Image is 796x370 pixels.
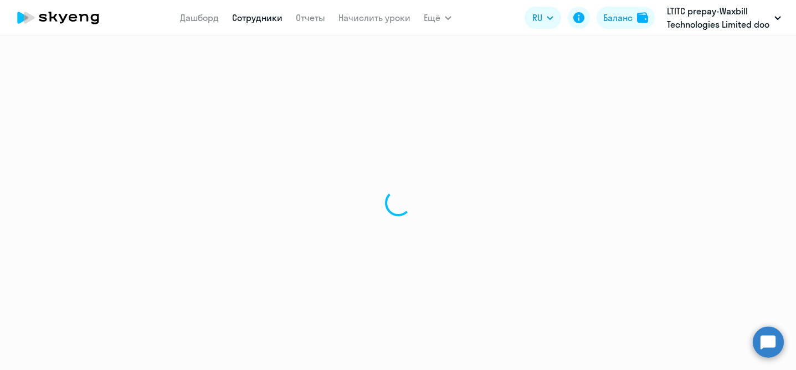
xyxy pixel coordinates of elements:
[424,7,451,29] button: Ещё
[667,4,770,31] p: LTITC prepay-Waxbill Technologies Limited doo [GEOGRAPHIC_DATA], АНДРОМЕДА ЛАБ, ООО
[661,4,787,31] button: LTITC prepay-Waxbill Technologies Limited doo [GEOGRAPHIC_DATA], АНДРОМЕДА ЛАБ, ООО
[296,12,325,23] a: Отчеты
[525,7,561,29] button: RU
[338,12,410,23] a: Начислить уроки
[232,12,283,23] a: Сотрудники
[424,11,440,24] span: Ещё
[180,12,219,23] a: Дашборд
[603,11,633,24] div: Баланс
[532,11,542,24] span: RU
[637,12,648,23] img: balance
[597,7,655,29] button: Балансbalance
